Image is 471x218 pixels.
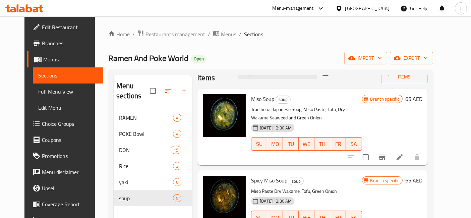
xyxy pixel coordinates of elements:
span: Coupons [42,136,98,144]
span: TU [286,139,296,149]
button: Add section [176,83,192,99]
div: DON15 [114,142,192,158]
h2: Menu sections [116,81,150,101]
span: 5 [173,195,181,202]
span: Choice Groups [42,120,98,128]
div: items [173,194,181,202]
div: DON [119,146,171,154]
h6: 65 AED [405,176,422,185]
a: Branches [27,35,103,51]
a: Edit menu item [396,153,404,161]
span: Select all sections [146,84,160,98]
nav: Menu sections [114,107,192,209]
span: WE [301,139,312,149]
a: Menu disclaimer [27,164,103,180]
span: Coverage Report [42,200,98,208]
div: [GEOGRAPHIC_DATA] [345,5,390,12]
a: Restaurants management [137,30,205,39]
span: Spicy Miso Soup [251,175,287,185]
span: RAMEN [119,114,173,122]
button: delete [409,149,425,165]
a: Edit Menu [33,100,103,116]
div: items [173,162,181,170]
span: Sections [38,71,98,79]
button: SA [346,137,362,151]
span: soup [289,177,303,185]
a: Edit Restaurant [27,19,103,35]
span: Rice [119,162,173,170]
li: / [208,30,210,38]
div: soup [276,96,291,104]
span: TH [317,139,328,149]
span: Menus [43,55,98,63]
span: export [395,54,428,62]
span: Full Menu View [38,88,98,96]
button: export [390,52,433,64]
span: 15 [171,147,181,153]
div: items [173,130,181,138]
a: Full Menu View [33,84,103,100]
button: import [344,52,387,64]
button: MO [267,137,283,151]
span: yaki [119,178,173,186]
a: Coupons [27,132,103,148]
div: soup5 [114,190,192,206]
button: FR [330,137,346,151]
span: Edit Restaurant [42,23,98,31]
span: FR [333,139,343,149]
div: Open [191,55,207,63]
a: Promotions [27,148,103,164]
span: SA [349,139,359,149]
span: Branch specific [368,177,402,184]
p: Miso Paste Dry Wakame, Tofu, Green Onion [251,187,362,196]
button: TU [283,137,299,151]
nav: breadcrumb [108,30,433,39]
span: Edit Menu [38,104,98,112]
div: items [173,114,181,122]
span: Miso Soup [251,94,274,104]
span: Branches [42,39,98,47]
div: POKE Bowl4 [114,126,192,142]
li: / [132,30,135,38]
span: MO [270,139,280,149]
span: 4 [173,131,181,137]
span: import [350,54,382,62]
span: Sort sections [160,83,176,99]
span: soup [276,96,290,103]
span: Menu disclaimer [42,168,98,176]
button: TH [314,137,330,151]
li: / [239,30,241,38]
span: 4 [173,115,181,121]
a: Coverage Report [27,196,103,212]
span: soup [119,194,173,202]
a: Menus [27,51,103,67]
button: SU [251,137,267,151]
h2: Menu items [197,63,230,83]
span: 3 [173,163,181,169]
span: Restaurants management [145,30,205,38]
span: SU [254,139,264,149]
div: soup [289,177,304,185]
button: WE [299,137,314,151]
button: Branch-specific-item [374,149,390,165]
div: yaki6 [114,174,192,190]
span: Promotions [42,152,98,160]
span: Upsell [42,184,98,192]
div: Rice3 [114,158,192,174]
h6: 65 AED [405,94,422,104]
span: [DATE] 12:30 AM [257,125,294,131]
a: Sections [33,67,103,84]
div: RAMEN4 [114,110,192,126]
span: 6 [173,179,181,185]
span: [DATE] 12:30 AM [257,198,294,204]
a: Choice Groups [27,116,103,132]
a: Upsell [27,180,103,196]
span: POKE Bowl [119,130,173,138]
span: Ramen And Poke World [108,51,188,66]
span: Select to update [359,150,373,164]
span: Open [191,56,207,62]
span: Branch specific [368,96,402,102]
